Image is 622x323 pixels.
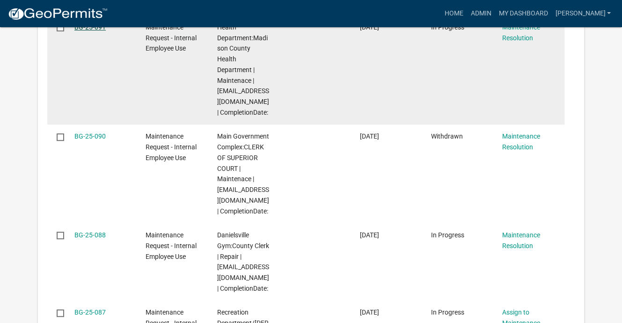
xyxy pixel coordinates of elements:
[217,132,269,214] span: Main Government Complex:CLERK OF SUPERIOR COURT | Maintenace | cstephen@madisonco.us | Completion...
[360,231,379,239] span: 09/02/2025
[431,231,464,239] span: In Progress
[146,23,197,52] span: Maintenance Request - Internal Employee Use
[74,132,106,140] a: BG-25-090
[360,308,379,316] span: 09/02/2025
[551,5,615,22] a: [PERSON_NAME]
[146,132,197,161] span: Maintenance Request - Internal Employee Use
[74,231,106,239] a: BG-25-088
[431,308,464,316] span: In Progress
[360,132,379,140] span: 09/03/2025
[74,308,106,316] a: BG-25-087
[467,5,495,22] a: Admin
[217,231,269,292] span: Danielsville Gym:County Clerk | Repair | cstephen@madisonco.us | CompletionDate:
[217,23,269,116] span: Health Department:Madison County Health Department | Maintenace | cstephen@madisonco.us | Complet...
[360,23,379,31] span: 09/04/2025
[431,23,464,31] span: In Progress
[74,23,106,31] a: BG-25-091
[440,5,467,22] a: Home
[502,231,540,250] a: Maintenance Resolution
[495,5,551,22] a: My Dashboard
[502,132,540,151] a: Maintenance Resolution
[146,231,197,260] span: Maintenance Request - Internal Employee Use
[431,132,463,140] span: Withdrawn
